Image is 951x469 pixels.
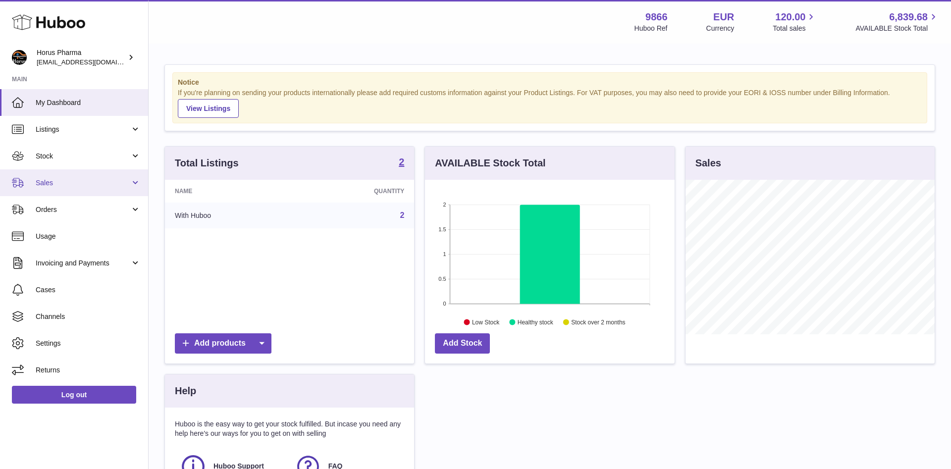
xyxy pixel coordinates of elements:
strong: Notice [178,78,922,87]
text: Healthy stock [518,318,554,325]
p: Huboo is the easy way to get your stock fulfilled. But incase you need any help here's our ways f... [175,419,404,438]
span: 6,839.68 [889,10,928,24]
span: Orders [36,205,130,214]
strong: EUR [713,10,734,24]
span: My Dashboard [36,98,141,107]
th: Name [165,180,297,203]
strong: 9866 [645,10,668,24]
text: 2 [443,202,446,208]
img: info@horus-pharma.nl [12,50,27,65]
span: Settings [36,339,141,348]
text: Stock over 2 months [572,318,626,325]
span: Listings [36,125,130,134]
a: Add Stock [435,333,490,354]
strong: 2 [399,157,404,167]
a: 2 [400,211,404,219]
span: 120.00 [775,10,805,24]
td: With Huboo [165,203,297,228]
span: Invoicing and Payments [36,259,130,268]
h3: Sales [695,156,721,170]
div: If you're planning on sending your products internationally please add required customs informati... [178,88,922,118]
text: 1.5 [439,226,446,232]
a: 2 [399,157,404,169]
a: 120.00 Total sales [773,10,817,33]
div: Currency [706,24,735,33]
text: 0.5 [439,276,446,282]
span: Total sales [773,24,817,33]
th: Quantity [297,180,415,203]
span: Channels [36,312,141,321]
a: 6,839.68 AVAILABLE Stock Total [855,10,939,33]
span: Returns [36,365,141,375]
span: Stock [36,152,130,161]
text: 1 [443,251,446,257]
span: Usage [36,232,141,241]
a: Log out [12,386,136,404]
a: Add products [175,333,271,354]
div: Horus Pharma [37,48,126,67]
span: Cases [36,285,141,295]
div: Huboo Ref [634,24,668,33]
h3: AVAILABLE Stock Total [435,156,545,170]
h3: Help [175,384,196,398]
a: View Listings [178,99,239,118]
span: Sales [36,178,130,188]
span: AVAILABLE Stock Total [855,24,939,33]
text: 0 [443,301,446,307]
span: [EMAIL_ADDRESS][DOMAIN_NAME] [37,58,146,66]
text: Low Stock [472,318,500,325]
h3: Total Listings [175,156,239,170]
